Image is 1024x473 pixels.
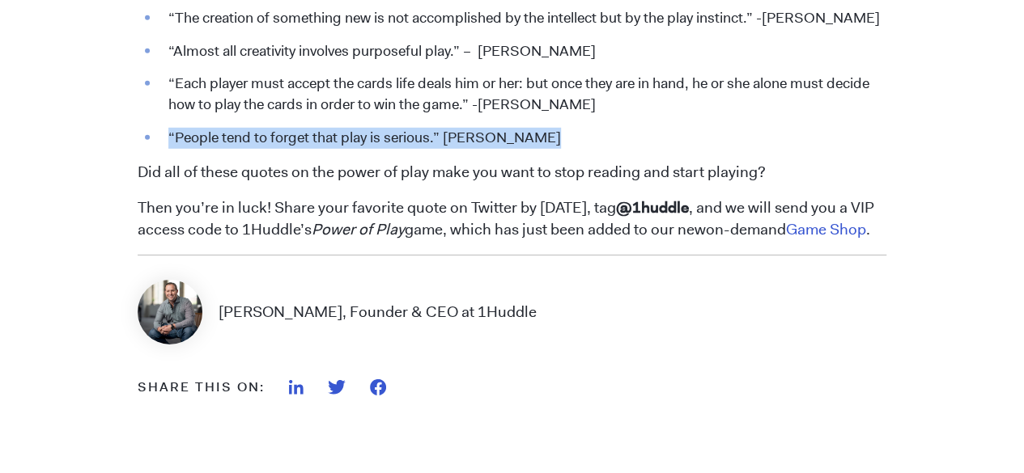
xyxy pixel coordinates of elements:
[219,302,537,323] p: [PERSON_NAME], Founder & CEO at 1Huddle
[370,379,386,395] img: Facebook
[138,378,265,397] div: Share this on:
[138,162,886,184] p: Did all of these quotes on the power of play make you want to stop reading and start playing?
[289,380,304,395] img: Linkedin
[706,219,715,239] span: o
[616,197,689,217] span: @1huddle
[160,41,886,62] li: “Almost all creativity involves purposeful play.” – [PERSON_NAME]
[160,8,886,29] li: “The creation of something new is not accomplished by the intellect but by the play instinct.” -[...
[312,219,405,239] em: Power of Play
[138,197,886,241] p: Then you’re in luck! Share your favorite quote on Twitter by [DATE], tag , and we will send you a...
[786,219,866,239] a: Game Shop
[715,219,786,239] span: n-demand
[160,128,886,149] li: “People tend to forget that play is serious.” [PERSON_NAME]
[160,74,886,116] li: “Each player must accept the cards life deals him or her: but once they are in hand, he or she al...
[328,380,346,395] img: Twitter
